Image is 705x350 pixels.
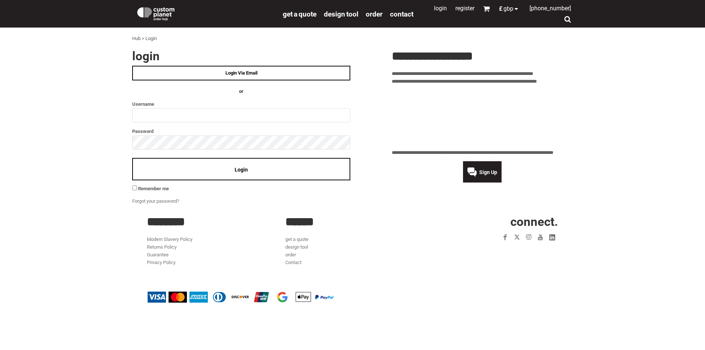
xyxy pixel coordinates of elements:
[132,2,279,24] a: Custom Planet
[252,292,271,303] img: China UnionPay
[499,6,503,12] span: £
[132,66,350,80] a: Login Via Email
[273,292,292,303] img: Google Pay
[529,5,571,12] span: [PHONE_NUMBER]
[235,167,248,173] span: Login
[147,237,192,242] a: Modern Slavery Policy
[392,90,573,145] iframe: Customer reviews powered by Trustpilot
[132,88,350,95] h4: OR
[324,10,358,18] a: design tool
[285,260,301,265] a: Contact
[147,260,176,265] a: Privacy Policy
[132,185,137,190] input: Remember me
[132,50,350,62] h2: Login
[479,169,497,175] span: Sign Up
[132,198,179,204] a: Forgot your password?
[457,248,558,256] iframe: Customer reviews powered by Trustpilot
[147,252,169,257] a: Guarantee
[132,36,141,41] a: Hub
[169,292,187,303] img: Mastercard
[366,10,383,18] a: order
[434,5,447,12] a: Login
[210,292,229,303] img: Diners Club
[231,292,250,303] img: Discover
[225,70,257,76] span: Login Via Email
[455,5,474,12] a: Register
[390,10,413,18] a: Contact
[138,186,169,191] span: Remember me
[285,237,308,242] a: get a quote
[294,292,312,303] img: Apple Pay
[132,100,350,108] label: Username
[283,10,317,18] a: get a quote
[148,292,166,303] img: Visa
[132,127,350,136] label: Password
[503,6,513,12] span: GBP
[285,244,308,250] a: design tool
[147,244,177,250] a: Returns Policy
[142,35,144,43] div: >
[189,292,208,303] img: American Express
[285,252,296,257] a: order
[136,6,176,20] img: Custom Planet
[145,35,157,43] div: Login
[315,295,333,299] img: PayPal
[424,216,558,228] h2: CONNECT.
